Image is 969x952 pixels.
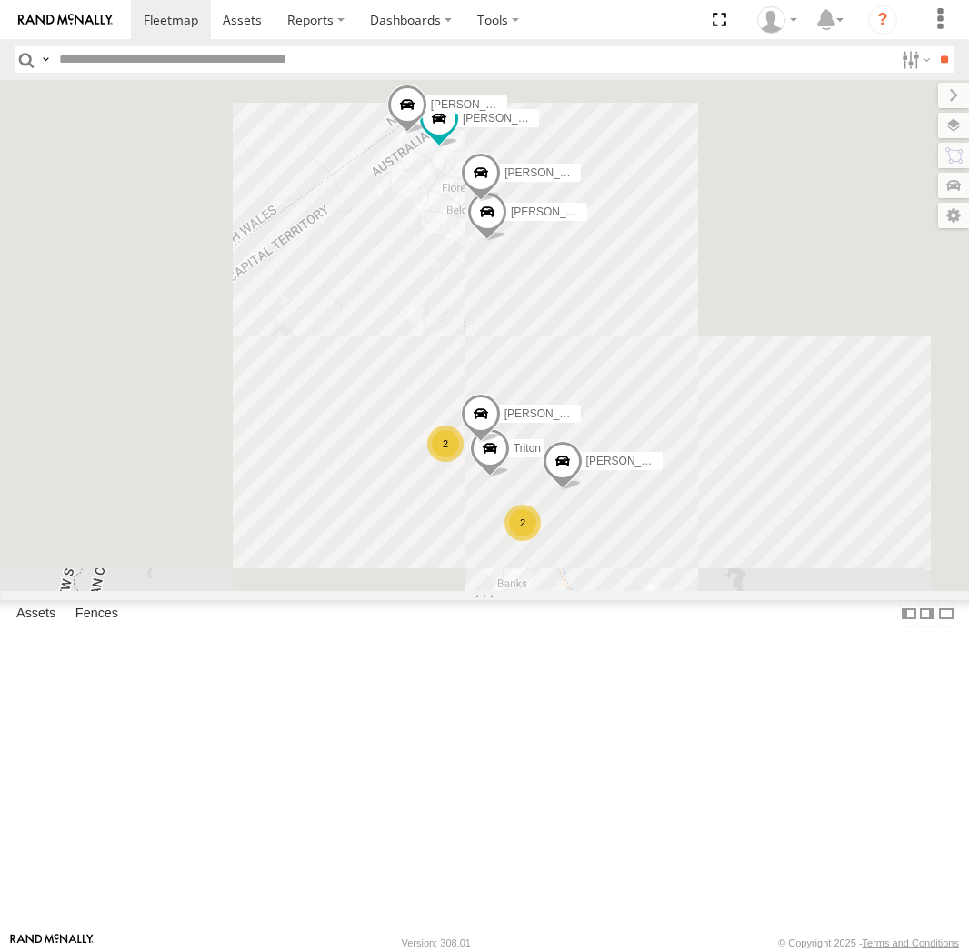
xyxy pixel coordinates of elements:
[511,206,601,219] span: [PERSON_NAME]
[66,601,127,626] label: Fences
[7,601,65,626] label: Assets
[586,455,676,467] span: [PERSON_NAME]
[38,46,53,73] label: Search Query
[514,442,541,455] span: Triton
[504,408,594,421] span: [PERSON_NAME]
[10,934,94,952] a: Visit our Website
[504,505,541,541] div: 2
[427,426,464,462] div: 2
[463,113,553,125] span: [PERSON_NAME]
[868,5,897,35] i: ?
[18,14,113,26] img: rand-logo.svg
[918,600,936,626] label: Dock Summary Table to the Right
[900,600,918,626] label: Dock Summary Table to the Left
[778,937,959,948] div: © Copyright 2025 -
[863,937,959,948] a: Terms and Conditions
[937,600,955,626] label: Hide Summary Table
[504,166,594,179] span: [PERSON_NAME]
[938,203,969,228] label: Map Settings
[402,937,471,948] div: Version: 308.01
[894,46,934,73] label: Search Filter Options
[751,6,804,34] div: Helen Mason
[431,98,521,111] span: [PERSON_NAME]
